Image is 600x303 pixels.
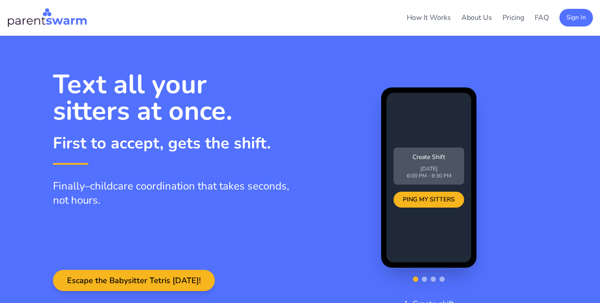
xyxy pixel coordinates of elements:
a: How It Works [407,13,451,23]
a: Pricing [502,13,524,23]
a: FAQ [535,13,549,23]
a: Escape the Babysitter Tetris [DATE]! [53,276,215,286]
a: About Us [461,13,492,23]
button: Escape the Babysitter Tetris [DATE]! [53,270,215,291]
p: [DATE] [399,165,459,172]
button: Sign In [559,9,593,27]
img: Parentswarm Logo [7,7,87,28]
div: PING MY SITTERS [394,192,464,208]
p: 6:00 PM - 9:30 PM [399,172,459,179]
p: Create Shift [399,153,459,162]
a: Sign In [559,12,593,22]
